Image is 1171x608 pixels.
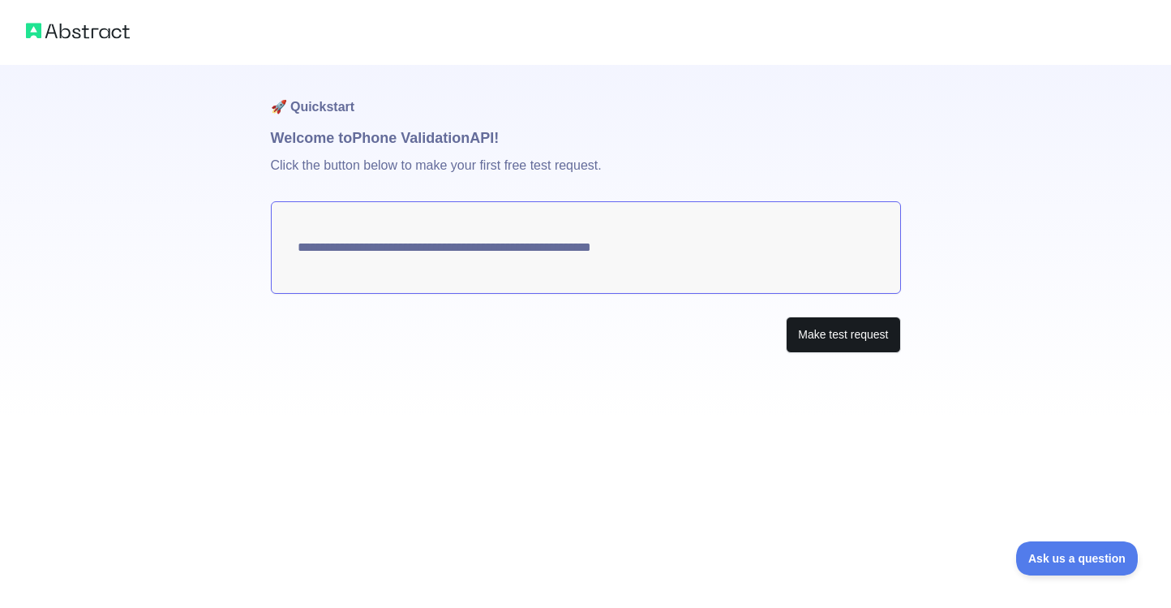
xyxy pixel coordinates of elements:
h1: Welcome to Phone Validation API! [271,127,901,149]
button: Make test request [786,317,900,353]
h1: 🚀 Quickstart [271,65,901,127]
iframe: Toggle Customer Support [1016,541,1139,576]
p: Click the button below to make your first free test request. [271,149,901,201]
img: Abstract logo [26,19,130,42]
